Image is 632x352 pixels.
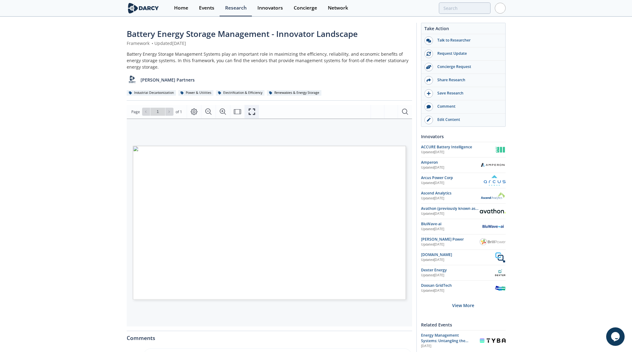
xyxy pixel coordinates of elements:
[421,175,484,181] div: Arcus Power Corp
[495,267,506,278] img: Dexter Energy
[421,237,506,247] a: [PERSON_NAME] Power Updated[DATE] Brill Power
[480,191,506,200] img: Ascend Analytics
[433,77,502,83] div: Share Research
[421,211,480,216] div: Updated [DATE]
[480,223,506,229] img: BluWave-ai
[127,40,412,46] div: Framework Updated [DATE]
[421,131,506,142] div: Innovators
[480,209,506,213] img: Avathon (previously known as Sparkcognition)
[421,190,506,201] a: Ascend Analytics Updated[DATE] Ascend Analytics
[421,150,495,155] div: Updated [DATE]
[421,221,480,227] div: BluWave-ai
[421,267,506,278] a: Dexter Energy Updated[DATE] Dexter Energy
[421,267,495,273] div: Dexter Energy
[421,319,506,330] div: Related Events
[421,181,484,186] div: Updated [DATE]
[421,344,475,349] div: [DATE]
[421,252,495,258] div: [DOMAIN_NAME]
[421,114,505,126] a: Edit Content
[421,283,506,294] a: Doosan GridTech Updated[DATE] Doosan GridTech
[421,175,506,186] a: Arcus Power Corp Updated[DATE] Arcus Power Corp
[421,206,506,217] a: Avathon (previously known as Sparkcognition) Updated[DATE] Avathon (previously known as Sparkcogn...
[267,90,322,96] div: Renewables & Energy Storage
[257,6,283,10] div: Innovators
[421,258,495,262] div: Updated [DATE]
[421,144,506,155] a: ACCURE Battery Intelligence Updated[DATE] ACCURE Battery Intelligence
[433,38,502,43] div: Talk to Researcher
[433,51,502,56] div: Request Update
[421,333,468,349] span: Energy Management Systems: Untangling the Landscape
[421,227,480,232] div: Updated [DATE]
[421,160,506,170] a: Amperon Updated[DATE] Amperon
[606,327,626,346] iframe: chat widget
[127,3,160,14] img: logo-wide.svg
[421,237,480,242] div: [PERSON_NAME] Power
[495,252,506,263] img: cQuant.io
[421,242,480,247] div: Updated [DATE]
[421,283,495,288] div: Doosan GridTech
[433,117,502,122] div: Edit Content
[421,221,506,232] a: BluWave-ai Updated[DATE] BluWave-ai
[495,3,506,14] img: Profile
[421,196,480,201] div: Updated [DATE]
[178,90,214,96] div: Power & Utilities
[421,206,480,211] div: Avathon (previously known as Sparkcognition)
[421,160,480,165] div: Amperon
[141,77,195,83] p: [PERSON_NAME] Partners
[127,51,412,70] div: Battery Energy Storage Management Systems play an important role in maximizing the efficiency, re...
[421,144,495,150] div: ACCURE Battery Intelligence
[328,6,348,10] div: Network
[433,64,502,70] div: Concierge Request
[480,338,506,343] img: Tyba
[433,104,502,109] div: Comment
[174,6,188,10] div: Home
[495,283,506,294] img: Doosan GridTech
[127,90,176,96] div: Industrial Decarbonization
[421,288,495,293] div: Updated [DATE]
[421,333,506,349] a: Energy Management Systems: Untangling the Landscape [DATE] Tyba
[433,90,502,96] div: Save Research
[421,252,506,263] a: [DOMAIN_NAME] Updated[DATE] cQuant.io
[151,40,154,46] span: •
[216,90,265,96] div: Electrification & Efficiency
[127,331,412,341] div: Comments
[439,2,491,14] input: Advanced Search
[484,175,506,186] img: Arcus Power Corp
[421,25,505,34] div: Take Action
[421,273,495,278] div: Updated [DATE]
[421,165,480,170] div: Updated [DATE]
[225,6,247,10] div: Research
[495,144,506,155] img: ACCURE Battery Intelligence
[127,28,358,39] span: Battery Energy Storage Management - Innovator Landscape
[199,6,214,10] div: Events
[421,296,506,315] div: View More
[480,238,506,246] img: Brill Power
[294,6,317,10] div: Concierge
[480,162,506,168] img: Amperon
[421,190,480,196] div: Ascend Analytics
